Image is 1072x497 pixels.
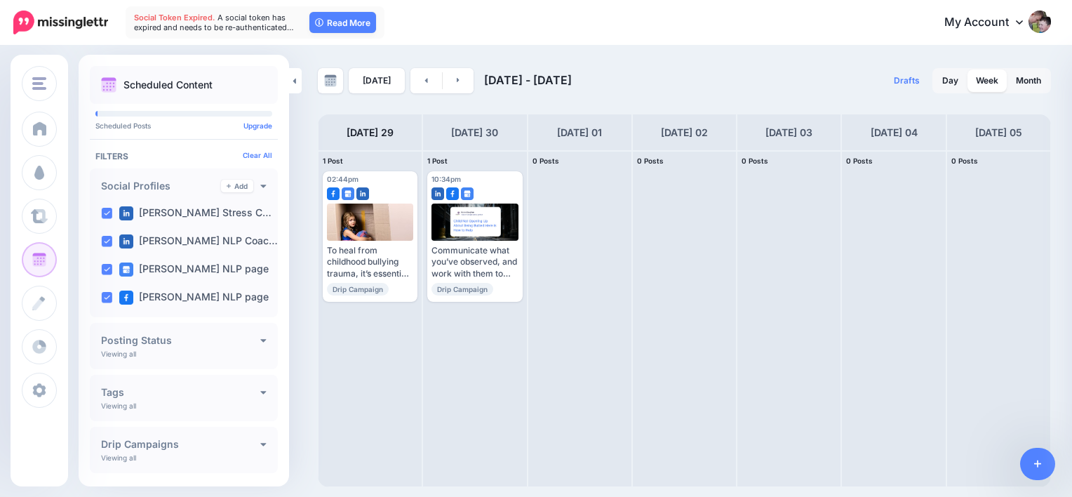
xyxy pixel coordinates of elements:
a: Drafts [885,68,928,93]
a: Clear All [243,151,272,159]
span: 1 Post [323,157,343,165]
a: My Account [930,6,1051,40]
img: linkedin-square.png [431,187,444,200]
p: Scheduled Content [123,80,213,90]
img: google_business-square.png [119,263,133,277]
img: facebook-square.png [446,187,459,200]
img: Missinglettr [13,11,108,34]
a: Day [934,69,967,92]
span: 0 Posts [742,157,768,165]
h4: [DATE] 03 [765,124,812,141]
a: Add [221,180,253,192]
span: Drafts [894,77,920,85]
span: 0 Posts [846,157,873,165]
span: [DATE] - [DATE] [484,73,572,87]
a: Week [967,69,1007,92]
img: google_business-square.png [461,187,474,200]
img: menu.png [32,77,46,90]
div: Communicate what you’ve observed, and work with them to create a plan to ensure your child’s safe... [431,245,518,279]
img: linkedin-square.png [119,234,133,249]
p: Viewing all [101,453,136,462]
img: facebook-square.png [119,291,133,305]
h4: [DATE] 05 [975,124,1022,141]
a: Read More [309,12,376,33]
img: facebook-square.png [327,187,340,200]
h4: Filters [95,151,272,161]
img: linkedin-square.png [356,187,369,200]
p: Viewing all [101,402,136,410]
img: google_business-square.png [342,187,354,200]
h4: [DATE] 04 [871,124,918,141]
label: [PERSON_NAME] NLP page [119,291,269,305]
label: [PERSON_NAME] NLP Coac… [119,234,278,249]
a: [DATE] [349,68,405,93]
span: Drip Campaign [327,283,389,296]
h4: [DATE] 29 [347,124,394,141]
a: Upgrade [243,121,272,130]
h4: [DATE] 01 [557,124,602,141]
h4: [DATE] 30 [451,124,498,141]
h4: Social Profiles [101,181,221,191]
h4: Drip Campaigns [101,439,260,449]
h4: Tags [101,387,260,397]
span: 1 Post [427,157,448,165]
span: 10:34pm [431,175,461,183]
span: 0 Posts [637,157,664,165]
img: linkedin-square.png [119,206,133,220]
p: Scheduled Posts [95,122,272,129]
a: Month [1007,69,1050,92]
h4: [DATE] 02 [661,124,708,141]
p: Viewing all [101,350,136,358]
img: calendar.png [101,77,116,93]
img: calendar-grey-darker.png [324,74,337,87]
span: Social Token Expired. [134,13,215,22]
span: Drip Campaign [431,283,493,296]
div: To heal from childhood bullying trauma, it’s essential to acknowledge and process the wide range ... [327,245,413,279]
label: [PERSON_NAME] NLP page [119,263,269,277]
span: 02:44pm [327,175,359,183]
span: 0 Posts [532,157,559,165]
label: [PERSON_NAME] Stress C… [119,206,272,220]
h4: Posting Status [101,336,260,345]
span: A social token has expired and needs to be re-authenticated… [134,13,294,32]
span: 0 Posts [951,157,978,165]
